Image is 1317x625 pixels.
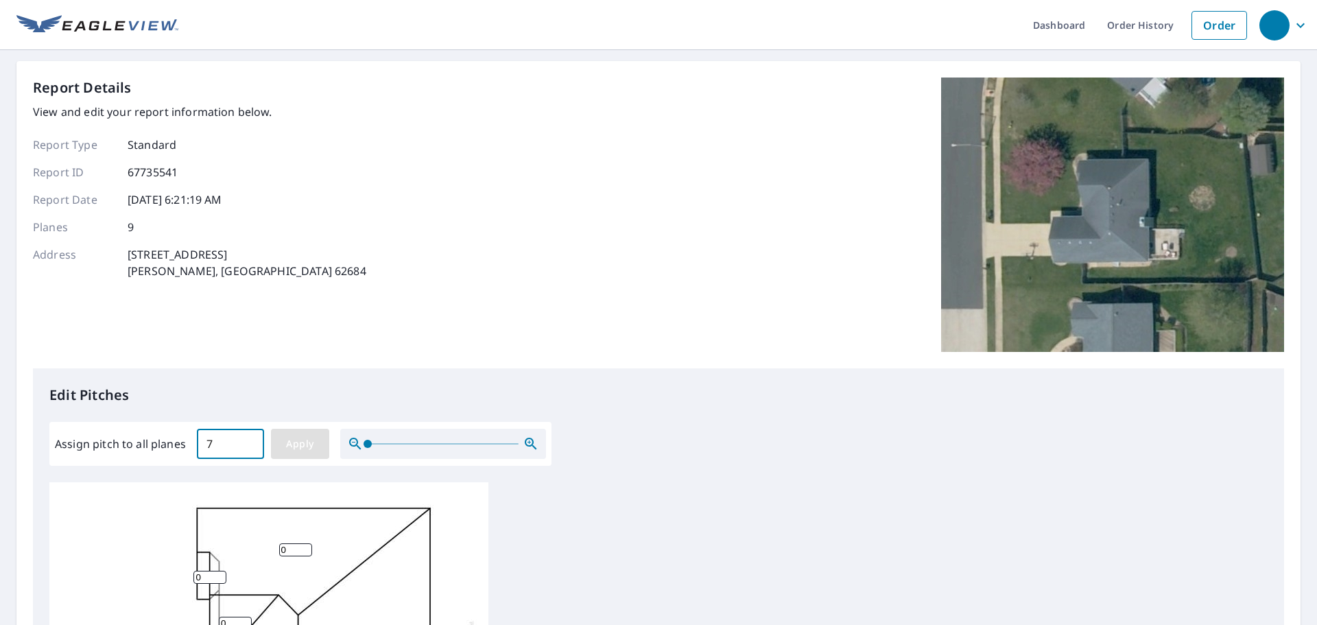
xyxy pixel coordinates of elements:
p: Standard [128,137,176,153]
a: Order [1191,11,1247,40]
p: Address [33,246,115,279]
span: Apply [282,436,318,453]
label: Assign pitch to all planes [55,436,186,452]
p: Report ID [33,164,115,180]
input: 00.0 [197,425,264,463]
p: Report Details [33,78,132,98]
p: Planes [33,219,115,235]
p: Report Type [33,137,115,153]
p: Report Date [33,191,115,208]
p: [DATE] 6:21:19 AM [128,191,222,208]
p: View and edit your report information below. [33,104,366,120]
p: 9 [128,219,134,235]
p: Edit Pitches [49,385,1268,405]
p: [STREET_ADDRESS] [PERSON_NAME], [GEOGRAPHIC_DATA] 62684 [128,246,366,279]
img: Top image [941,78,1284,352]
p: 67735541 [128,164,178,180]
img: EV Logo [16,15,178,36]
button: Apply [271,429,329,459]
